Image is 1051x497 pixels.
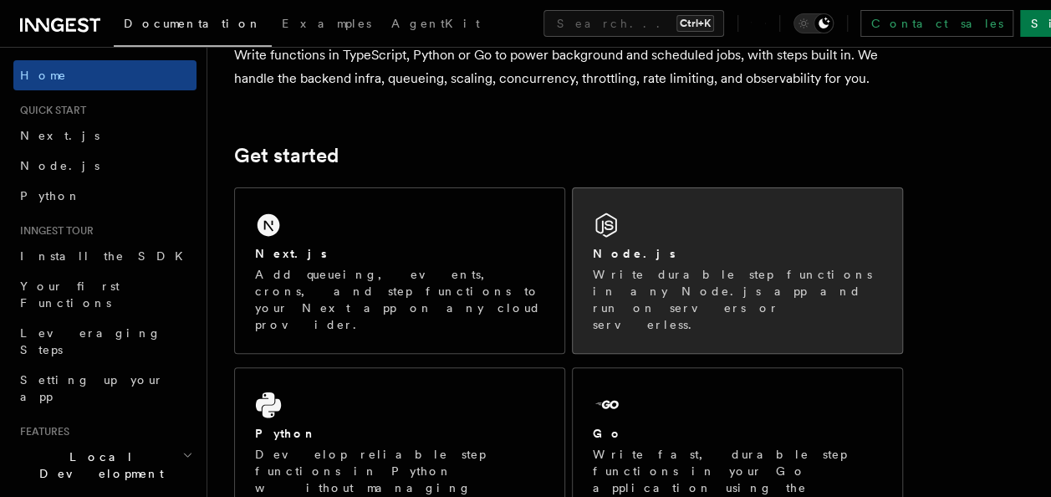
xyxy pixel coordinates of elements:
a: Get started [234,144,339,167]
span: Features [13,425,69,438]
h2: Python [255,425,317,442]
span: Examples [282,17,371,30]
button: Toggle dark mode [793,13,834,33]
a: Node.js [13,151,196,181]
span: Your first Functions [20,279,120,310]
a: Next.js [13,120,196,151]
h2: Next.js [255,245,327,262]
a: Node.jsWrite durable step functions in any Node.js app and run on servers or serverless. [572,187,903,354]
a: Your first Functions [13,271,196,318]
a: Install the SDK [13,241,196,271]
p: Add queueing, events, crons, and step functions to your Next app on any cloud provider. [255,266,544,333]
span: Leveraging Steps [20,326,161,356]
span: AgentKit [391,17,480,30]
span: Next.js [20,129,99,142]
a: Home [13,60,196,90]
span: Setting up your app [20,373,164,403]
button: Search...Ctrl+K [543,10,724,37]
span: Local Development [13,448,182,482]
a: Next.jsAdd queueing, events, crons, and step functions to your Next app on any cloud provider. [234,187,565,354]
a: Setting up your app [13,365,196,412]
p: Write functions in TypeScript, Python or Go to power background and scheduled jobs, with steps bu... [234,44,903,90]
span: Node.js [20,159,99,172]
span: Documentation [124,17,262,30]
a: AgentKit [381,5,490,45]
span: Install the SDK [20,249,193,263]
p: Write durable step functions in any Node.js app and run on servers or serverless. [593,266,882,333]
a: Examples [272,5,381,45]
a: Leveraging Steps [13,318,196,365]
a: Contact sales [860,10,1013,37]
a: Python [13,181,196,211]
span: Quick start [13,104,86,117]
a: Documentation [114,5,272,47]
span: Home [20,67,67,84]
h2: Go [593,425,623,442]
span: Python [20,189,81,202]
button: Local Development [13,442,196,489]
span: Inngest tour [13,224,94,238]
h2: Node.js [593,245,676,262]
kbd: Ctrl+K [676,15,714,32]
